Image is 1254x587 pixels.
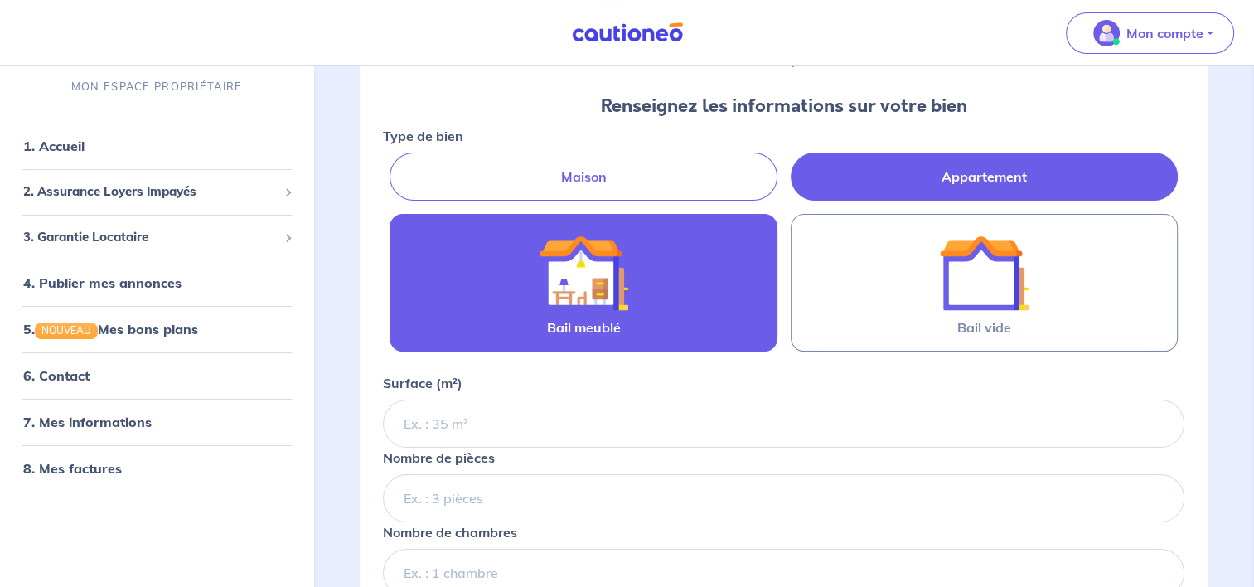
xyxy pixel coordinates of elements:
[7,129,307,163] div: 1. Accueil
[546,318,620,337] span: Bail meublé
[71,79,242,95] p: MON ESPACE PROPRIÉTAIRE
[1093,20,1120,46] img: illu_account_valid_menu.svg
[23,367,90,384] a: 6. Contact
[939,228,1029,318] img: illu_empty_lease.svg
[23,321,198,337] a: 5.NOUVEAUMes bons plans
[1126,23,1203,43] p: Mon compte
[383,93,1184,119] div: Renseignez les informations sur votre bien
[7,405,307,439] div: 7. Mes informations
[1066,12,1234,54] button: illu_account_valid_menu.svgMon compte
[7,176,307,208] div: 2. Assurance Loyers Impayés
[597,33,630,66] label: Informations bien
[383,400,1184,448] input: Ex. : 35 m²
[7,452,307,485] div: 8. Mes factures
[791,153,1178,201] label: Appartement
[390,153,777,201] label: Maison
[383,373,462,393] p: Surface (m²)
[23,227,278,246] span: 3. Garantie Locataire
[7,359,307,392] div: 6. Contact
[7,221,307,253] div: 3. Garantie Locataire
[383,474,1184,522] input: Ex. : 3 pièces
[767,33,801,66] label: Images descriptif
[23,138,85,154] a: 1. Accueil
[23,274,182,291] a: 4. Publier mes annonces
[957,318,1011,337] span: Bail vide
[565,22,690,43] img: Cautioneo
[23,460,122,477] a: 8. Mes factures
[383,522,517,542] p: Nombre de chambres
[383,448,495,468] p: Nombre de pièces
[7,313,307,346] div: 5.NOUVEAUMes bons plans
[383,126,463,146] p: Type de bien
[23,414,152,430] a: 7. Mes informations
[23,182,278,201] span: 2. Assurance Loyers Impayés
[7,266,307,299] div: 4. Publier mes annonces
[937,33,971,66] label: Contacts bailleur
[539,228,628,318] img: illu_furnished_lease.svg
